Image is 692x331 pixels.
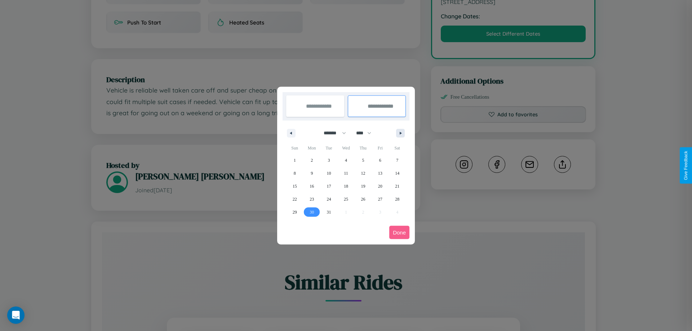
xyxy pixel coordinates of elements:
[378,167,382,180] span: 13
[303,154,320,167] button: 2
[327,206,331,219] span: 31
[355,180,372,193] button: 19
[344,180,348,193] span: 18
[389,142,406,154] span: Sat
[355,193,372,206] button: 26
[378,193,382,206] span: 27
[320,142,337,154] span: Tue
[337,193,354,206] button: 25
[286,142,303,154] span: Sun
[344,193,348,206] span: 25
[361,193,365,206] span: 26
[310,180,314,193] span: 16
[310,206,314,219] span: 30
[372,154,389,167] button: 6
[345,154,347,167] span: 4
[294,167,296,180] span: 8
[320,154,337,167] button: 3
[396,154,398,167] span: 7
[389,154,406,167] button: 7
[362,154,364,167] span: 5
[303,142,320,154] span: Mon
[7,307,25,324] div: Open Intercom Messenger
[395,193,399,206] span: 28
[378,180,382,193] span: 20
[379,154,381,167] span: 6
[294,154,296,167] span: 1
[311,167,313,180] span: 9
[389,180,406,193] button: 21
[320,206,337,219] button: 31
[683,151,688,180] div: Give Feedback
[286,167,303,180] button: 8
[320,167,337,180] button: 10
[395,167,399,180] span: 14
[337,142,354,154] span: Wed
[389,226,409,239] button: Done
[286,206,303,219] button: 29
[344,167,348,180] span: 11
[286,193,303,206] button: 22
[311,154,313,167] span: 2
[310,193,314,206] span: 23
[286,154,303,167] button: 1
[355,167,372,180] button: 12
[395,180,399,193] span: 21
[361,167,365,180] span: 12
[303,180,320,193] button: 16
[361,180,365,193] span: 19
[320,193,337,206] button: 24
[372,167,389,180] button: 13
[293,206,297,219] span: 29
[337,167,354,180] button: 11
[303,206,320,219] button: 30
[389,193,406,206] button: 28
[328,154,330,167] span: 3
[355,154,372,167] button: 5
[355,142,372,154] span: Thu
[327,167,331,180] span: 10
[327,180,331,193] span: 17
[337,154,354,167] button: 4
[320,180,337,193] button: 17
[303,167,320,180] button: 9
[337,180,354,193] button: 18
[293,193,297,206] span: 22
[286,180,303,193] button: 15
[372,193,389,206] button: 27
[372,180,389,193] button: 20
[389,167,406,180] button: 14
[372,142,389,154] span: Fri
[327,193,331,206] span: 24
[303,193,320,206] button: 23
[293,180,297,193] span: 15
